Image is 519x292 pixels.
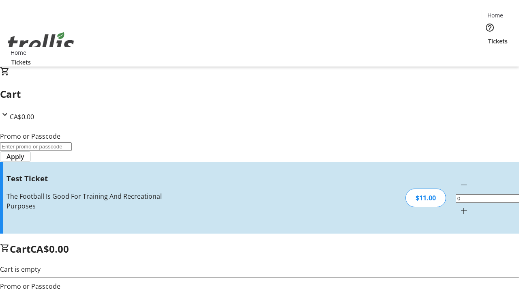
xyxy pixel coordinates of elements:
[482,11,508,19] a: Home
[10,112,34,121] span: CA$0.00
[30,242,69,255] span: CA$0.00
[6,191,184,211] div: The Football Is Good For Training And Recreational Purposes
[488,37,508,45] span: Tickets
[487,11,503,19] span: Home
[456,203,472,219] button: Increment by one
[5,23,77,64] img: Orient E2E Organization bW73qfA9ru's Logo
[6,173,184,184] h3: Test Ticket
[6,152,24,161] span: Apply
[11,58,31,67] span: Tickets
[405,189,446,207] div: $11.00
[5,58,37,67] a: Tickets
[482,37,514,45] a: Tickets
[482,45,498,62] button: Cart
[482,19,498,36] button: Help
[5,48,31,57] a: Home
[11,48,26,57] span: Home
